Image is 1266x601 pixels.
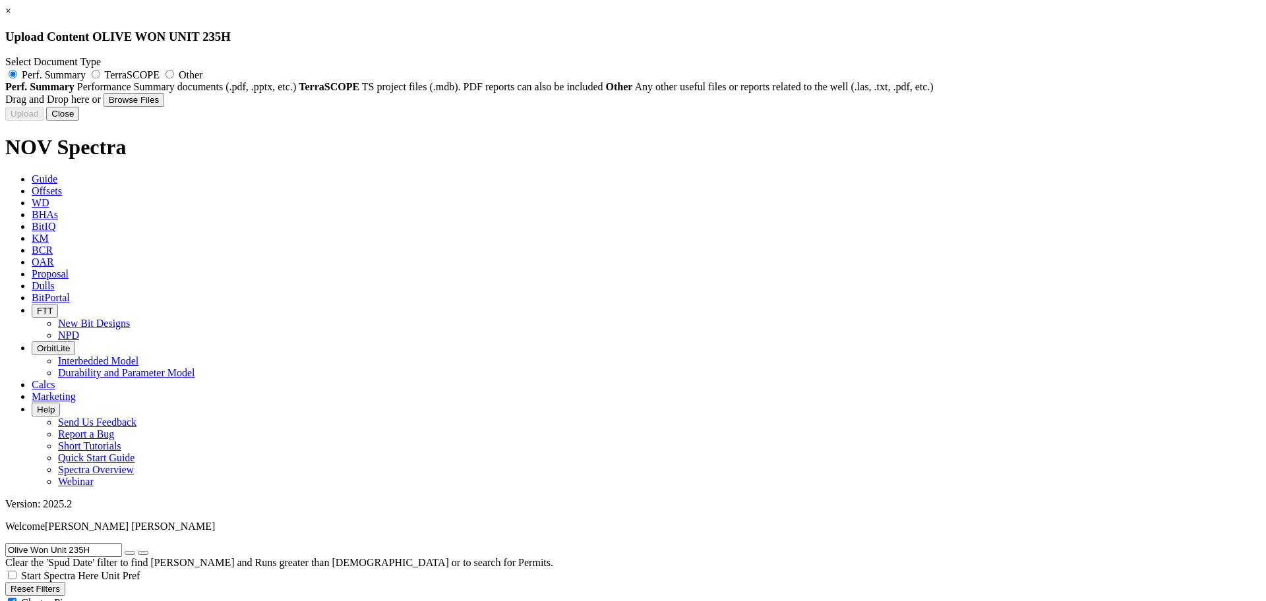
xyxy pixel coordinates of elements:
[45,521,215,532] span: [PERSON_NAME] [PERSON_NAME]
[101,570,140,581] span: Unit Pref
[58,428,114,440] a: Report a Bug
[77,81,296,92] span: Performance Summary documents (.pdf, .pptx, etc.)
[32,185,62,196] span: Offsets
[9,70,17,78] input: Perf. Summary
[5,543,122,557] input: Search
[299,81,359,92] strong: TerraSCOPE
[58,476,94,487] a: Webinar
[58,329,79,341] a: NPD
[58,452,135,463] a: Quick Start Guide
[37,343,70,353] span: OrbitLite
[104,93,164,107] button: Browse Files
[37,306,53,316] span: FTT
[5,557,553,568] span: Clear the 'Spud Date' filter to find [PERSON_NAME] and Runs greater than [DEMOGRAPHIC_DATA] or to...
[92,70,100,78] input: TerraSCOPE
[92,94,101,105] span: or
[5,94,90,105] span: Drag and Drop here
[58,367,195,378] a: Durability and Parameter Model
[5,81,75,92] strong: Perf. Summary
[606,81,633,92] strong: Other
[362,81,603,92] span: TS project files (.mdb). PDF reports can also be included
[32,209,58,220] span: BHAs
[58,355,138,366] a: Interbedded Model
[32,244,53,256] span: BCR
[32,221,55,232] span: BitIQ
[166,70,174,78] input: Other
[5,521,1261,532] p: Welcome
[32,292,70,303] span: BitPortal
[58,416,136,428] a: Send Us Feedback
[5,582,65,596] button: Reset Filters
[5,135,1261,159] h1: NOV Spectra
[58,440,121,451] a: Short Tutorials
[5,107,44,121] button: Upload
[105,69,160,80] span: TerraSCOPE
[5,5,11,16] a: ×
[32,256,54,268] span: OAR
[32,280,55,291] span: Dulls
[32,197,49,208] span: WD
[21,570,98,581] span: Start Spectra Here
[58,318,130,329] a: New Bit Designs
[32,233,49,244] span: KM
[22,69,86,80] span: Perf. Summary
[32,173,57,185] span: Guide
[46,107,79,121] button: Close
[32,379,55,390] span: Calcs
[37,405,55,415] span: Help
[58,464,134,475] a: Spectra Overview
[32,391,76,402] span: Marketing
[635,81,934,92] span: Any other useful files or reports related to the well (.las, .txt, .pdf, etc.)
[179,69,202,80] span: Other
[5,56,101,67] span: Select Document Type
[92,30,231,43] span: OLIVE WON UNIT 235H
[32,268,69,279] span: Proposal
[5,30,89,43] span: Upload Content
[5,498,1261,510] div: Version: 2025.2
